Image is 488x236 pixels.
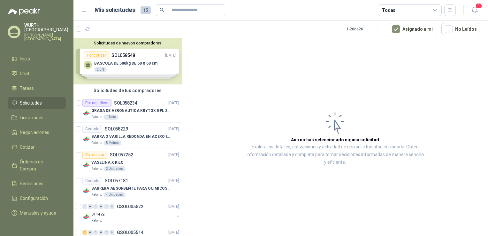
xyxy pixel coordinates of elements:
[82,203,180,223] a: 0 0 0 0 0 0 GSOL005522[DATE] Company Logo011472Patojito
[91,108,171,114] p: GRASA DE AERONAUTICA KRYTOX GPL 207 (SE ADJUNTA IMAGEN DE REFERENCIA)
[168,152,179,158] p: [DATE]
[73,122,182,148] a: CerradoSOL058229[DATE] Company LogoBARRA O VARILLA REDONDA EN ACERO INOXIDABLE DE 2" O 50 MMPatoj...
[99,204,103,209] div: 0
[82,213,90,221] img: Company Logo
[103,192,126,197] div: 4 Unidades
[82,177,102,185] div: Cerrado
[73,38,182,84] div: Solicitudes de nuevos compradoresPor cotizarSOL058548[DATE] BASCULA DE 500kg DE 60 X 60 cm2 UNPor...
[110,204,114,209] div: 0
[20,99,42,106] span: Solicitudes
[104,204,109,209] div: 0
[20,70,29,77] span: Chat
[91,140,102,146] p: Patojito
[475,3,482,9] span: 1
[82,135,90,143] img: Company Logo
[168,178,179,184] p: [DATE]
[91,211,104,217] p: 011472
[82,187,90,195] img: Company Logo
[76,41,179,45] button: Solicitudes de nuevos compradores
[93,230,98,235] div: 0
[91,160,124,166] p: VASELINA X KILO
[104,230,109,235] div: 0
[73,148,182,174] a: Por cotizarSOL057252[DATE] Company LogoVASELINA X KILOPatojito2 Unidades
[168,100,179,106] p: [DATE]
[73,97,182,122] a: Por adjudicarSOL058234[DATE] Company LogoGRASA DE AERONAUTICA KRYTOX GPL 207 (SE ADJUNTA IMAGEN D...
[8,112,66,124] a: Licitaciones
[382,7,395,14] div: Todas
[168,230,179,236] p: [DATE]
[8,8,40,15] img: Logo peakr
[8,82,66,94] a: Tareas
[8,67,66,80] a: Chat
[389,23,436,35] button: Asignado a mi
[91,134,171,140] p: BARRA O VARILLA REDONDA EN ACERO INOXIDABLE DE 2" O 50 MM
[20,209,56,216] span: Manuales y ayuda
[91,114,102,120] p: Patojito
[441,23,480,35] button: No Leídos
[103,166,126,171] div: 2 Unidades
[82,125,102,133] div: Cerrado
[246,143,424,166] p: Explora los detalles, cotizaciones y actividad de una solicitud al seleccionarla. Obtén informaci...
[20,144,34,151] span: Cotizar
[8,97,66,109] a: Solicitudes
[8,177,66,190] a: Remisiones
[20,85,34,92] span: Tareas
[20,55,30,62] span: Inicio
[110,153,133,157] p: SOL057252
[82,161,90,169] img: Company Logo
[105,127,128,131] p: SOL058229
[20,195,48,202] span: Configuración
[20,129,49,136] span: Negociaciones
[117,230,143,235] p: GSOL005514
[82,230,87,235] div: 2
[168,126,179,132] p: [DATE]
[141,6,151,14] span: 15
[82,109,90,117] img: Company Logo
[24,33,68,41] p: [PERSON_NAME] [GEOGRAPHIC_DATA]
[117,204,143,209] p: GSOL005522
[105,178,128,183] p: SOL057181
[291,136,379,143] h3: Aún no has seleccionado niguna solicitud
[82,151,107,159] div: Por cotizar
[73,84,182,97] div: Solicitudes de tus compradores
[88,230,93,235] div: 0
[114,101,137,105] p: SOL058234
[95,5,135,15] h1: Mis solicitudes
[8,156,66,175] a: Órdenes de Compra
[93,204,98,209] div: 0
[20,158,60,172] span: Órdenes de Compra
[8,53,66,65] a: Inicio
[82,204,87,209] div: 0
[8,192,66,204] a: Configuración
[347,24,384,34] div: 1 - 26 de 26
[91,185,171,192] p: BARRERA ABSORBENTE PARA QUIMICOS (DERRAME DE HIPOCLORITO)
[91,192,102,197] p: Patojito
[88,204,93,209] div: 0
[160,8,164,12] span: search
[99,230,103,235] div: 0
[469,4,480,16] button: 1
[91,166,102,171] p: Patojito
[24,23,68,32] p: WURTH [GEOGRAPHIC_DATA]
[20,180,43,187] span: Remisiones
[91,218,102,223] p: Patojito
[8,207,66,219] a: Manuales y ayuda
[73,174,182,200] a: CerradoSOL057181[DATE] Company LogoBARRERA ABSORBENTE PARA QUIMICOS (DERRAME DE HIPOCLORITO)Patoj...
[20,114,43,121] span: Licitaciones
[168,204,179,210] p: [DATE]
[103,140,121,146] div: 8 Metros
[103,114,118,120] div: 1 Tarro
[110,230,114,235] div: 0
[8,126,66,138] a: Negociaciones
[8,141,66,153] a: Cotizar
[82,99,111,107] div: Por adjudicar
